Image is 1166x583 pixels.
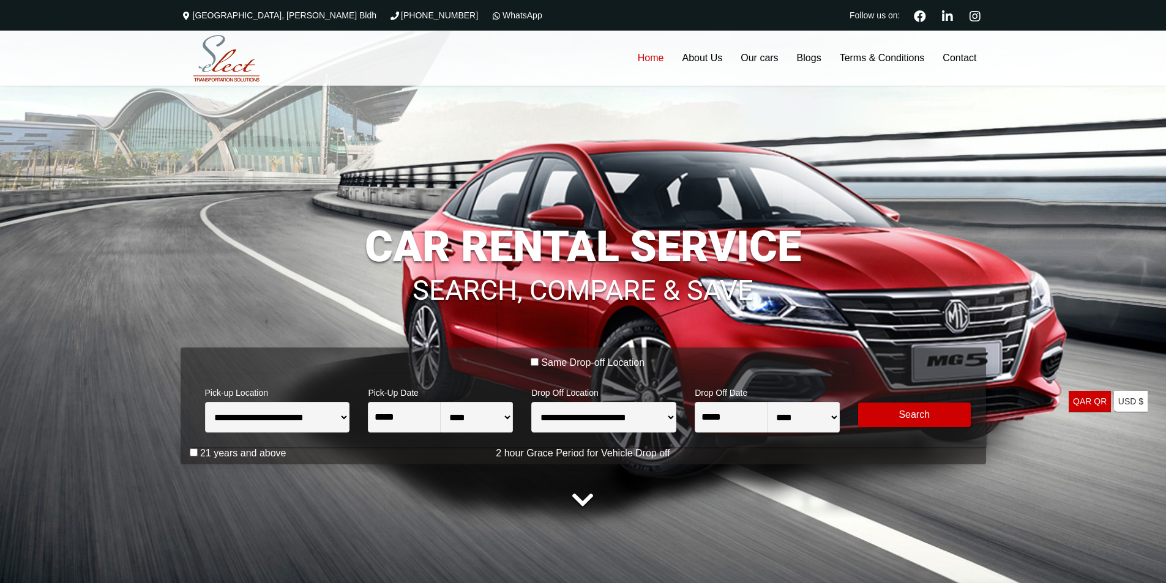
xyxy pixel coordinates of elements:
span: Pick-Up Date [368,380,513,402]
a: Instagram [965,9,986,22]
button: Modify Search [858,403,971,427]
a: Terms & Conditions [831,31,934,86]
span: Drop Off Date [695,380,840,402]
p: 2 hour Grace Period for Vehicle Drop off [181,446,986,461]
h1: CAR RENTAL SERVICE [181,225,986,268]
a: Blogs [788,31,831,86]
a: QAR QR [1069,391,1111,412]
a: [PHONE_NUMBER] [389,10,478,20]
span: Pick-up Location [205,380,350,402]
label: 21 years and above [200,447,286,459]
a: About Us [673,31,731,86]
a: Our cars [731,31,787,86]
a: Linkedin [937,9,959,22]
a: Home [629,31,673,86]
a: WhatsApp [490,10,542,20]
img: Select Rent a Car [184,32,269,85]
span: Drop Off Location [531,380,676,402]
a: Contact [933,31,985,86]
h1: SEARCH, COMPARE & SAVE [181,258,986,305]
label: Same Drop-off Location [541,357,645,369]
a: Facebook [909,9,931,22]
a: USD $ [1114,391,1148,412]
